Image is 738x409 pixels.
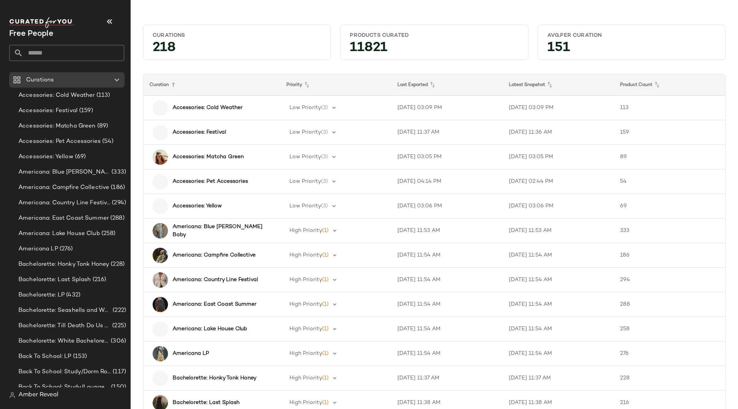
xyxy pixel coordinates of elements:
span: (258) [100,229,116,238]
div: 218 [146,42,327,56]
div: 151 [541,42,722,56]
td: [DATE] 11:36 AM [503,120,614,145]
span: (54) [101,137,114,146]
b: Accessories: Cold Weather [173,104,243,112]
span: (153) [71,352,87,361]
span: (225) [111,321,126,330]
span: (3) [321,105,328,111]
td: 294 [614,268,725,292]
span: Americana: Country Line Festival [18,199,110,207]
span: Bachelorette: Last Splash [18,275,91,284]
span: Back To School: Study/Dorm Room Essentials [18,368,111,376]
span: Low Priority [289,203,321,209]
td: 186 [614,243,725,268]
b: Americana: Lake House Club [173,325,247,333]
td: [DATE] 11:37 AM [503,366,614,391]
span: Accessories: Yellow [18,152,73,161]
span: (186) [109,183,125,192]
span: Current Company Name [9,30,53,38]
span: Back To School: LP [18,352,71,361]
td: [DATE] 11:54 AM [503,268,614,292]
span: (117) [111,368,126,376]
td: [DATE] 11:54 AM [391,292,503,317]
img: 101180578_092_f [153,223,168,238]
td: [DATE] 03:09 PM [503,96,614,120]
span: Accessories: Festival [18,106,78,115]
img: 93911964_010_0 [153,272,168,288]
td: [DATE] 11:54 AM [391,243,503,268]
b: Americana: East Coast Summer [173,300,256,308]
span: (306) [109,337,126,346]
td: 69 [614,194,725,219]
span: (1) [322,277,329,283]
span: Americana: Campfire Collective [18,183,109,192]
span: (228) [109,260,125,269]
span: (1) [322,351,329,356]
td: 228 [614,366,725,391]
span: (333) [110,168,126,177]
td: 288 [614,292,725,317]
span: High Priority [289,326,322,332]
span: Low Priority [289,154,321,160]
td: [DATE] 11:54 AM [391,317,503,341]
span: Low Priority [289,179,321,184]
img: 96191242_040_0 [153,346,168,361]
img: cfy_white_logo.C9jOOHJF.svg [9,17,75,28]
b: Accessories: Yellow [173,202,222,210]
td: [DATE] 11:53 AM [503,219,614,243]
span: High Priority [289,301,322,307]
span: (1) [322,252,329,258]
span: High Priority [289,252,322,258]
b: Americana: Campfire Collective [173,251,256,259]
span: Americana: Lake House Club [18,229,100,238]
td: 113 [614,96,725,120]
td: [DATE] 03:05 PM [503,145,614,169]
span: (3) [321,154,328,160]
th: Latest Snapshot [503,74,614,96]
span: (1) [322,375,329,381]
td: 333 [614,219,725,243]
td: 258 [614,317,725,341]
span: Amber Reveal [18,391,58,400]
div: 11821 [344,42,525,56]
span: Low Priority [289,129,321,135]
b: Bachelorette: Last Splash [173,399,239,407]
td: [DATE] 04:14 PM [391,169,503,194]
td: 89 [614,145,725,169]
span: (1) [322,326,329,332]
td: [DATE] 11:37 AM [391,120,503,145]
b: Americana: Blue [PERSON_NAME] Baby [173,223,266,239]
span: Bachelorette: LP [18,291,65,300]
td: [DATE] 11:54 AM [503,341,614,366]
img: svg%3e [9,392,15,398]
td: [DATE] 02:44 PM [503,169,614,194]
b: Accessories: Festival [173,128,226,136]
span: Americana LP [18,245,58,253]
span: High Priority [289,228,322,233]
td: 159 [614,120,725,145]
span: Low Priority [289,105,321,111]
span: (216) [91,275,106,284]
span: Accessories: Cold Weather [18,91,95,100]
span: Back To School: Study/Lounge Essentials [18,383,110,392]
td: [DATE] 11:54 AM [391,268,503,292]
img: 92425776_042_0 [153,297,168,312]
b: Bachelorette: Honky Tonk Honey [173,374,256,382]
td: 54 [614,169,725,194]
span: Curations [26,76,54,84]
span: (3) [321,179,328,184]
img: 99064768_031_a [153,149,168,165]
span: (1) [322,301,329,307]
td: [DATE] 11:54 AM [503,317,614,341]
b: Americana LP [173,349,209,358]
span: High Priority [289,351,322,356]
div: Products Curated [350,32,519,39]
th: Priority [280,74,392,96]
td: [DATE] 03:05 PM [391,145,503,169]
td: [DATE] 11:54 AM [391,341,503,366]
img: 100714385_237_0 [153,248,168,263]
span: (89) [96,122,108,131]
td: [DATE] 11:54 AM [503,292,614,317]
span: (294) [110,199,126,207]
td: [DATE] 11:53 AM [391,219,503,243]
